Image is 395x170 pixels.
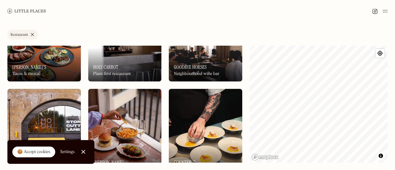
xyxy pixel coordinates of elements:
[77,146,89,158] a: Close Cookie Popup
[12,71,40,77] div: Tacos & mezcal
[12,64,46,70] h3: [PERSON_NAME]'s
[17,149,50,155] div: 🍪 Accept cookies
[60,150,75,154] div: Settings
[7,30,38,39] a: Restaurant
[12,147,55,158] a: 🍪 Accept cookies
[10,33,28,37] div: Restaurant
[379,152,383,159] span: Toggle attribution
[376,49,385,58] button: Find my location
[252,154,279,161] a: Mapbox homepage
[250,46,388,163] canvas: Map
[93,71,131,77] div: Plant-first restaurant
[174,71,219,77] div: Neighbourhood wine bar
[377,152,385,160] button: Toggle attribution
[174,64,206,70] h3: Goodbye Horses
[60,145,75,159] a: Settings
[93,64,118,70] h3: Holy Carrot
[174,160,196,165] h3: Counter 71
[93,160,124,165] h3: [PERSON_NAME]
